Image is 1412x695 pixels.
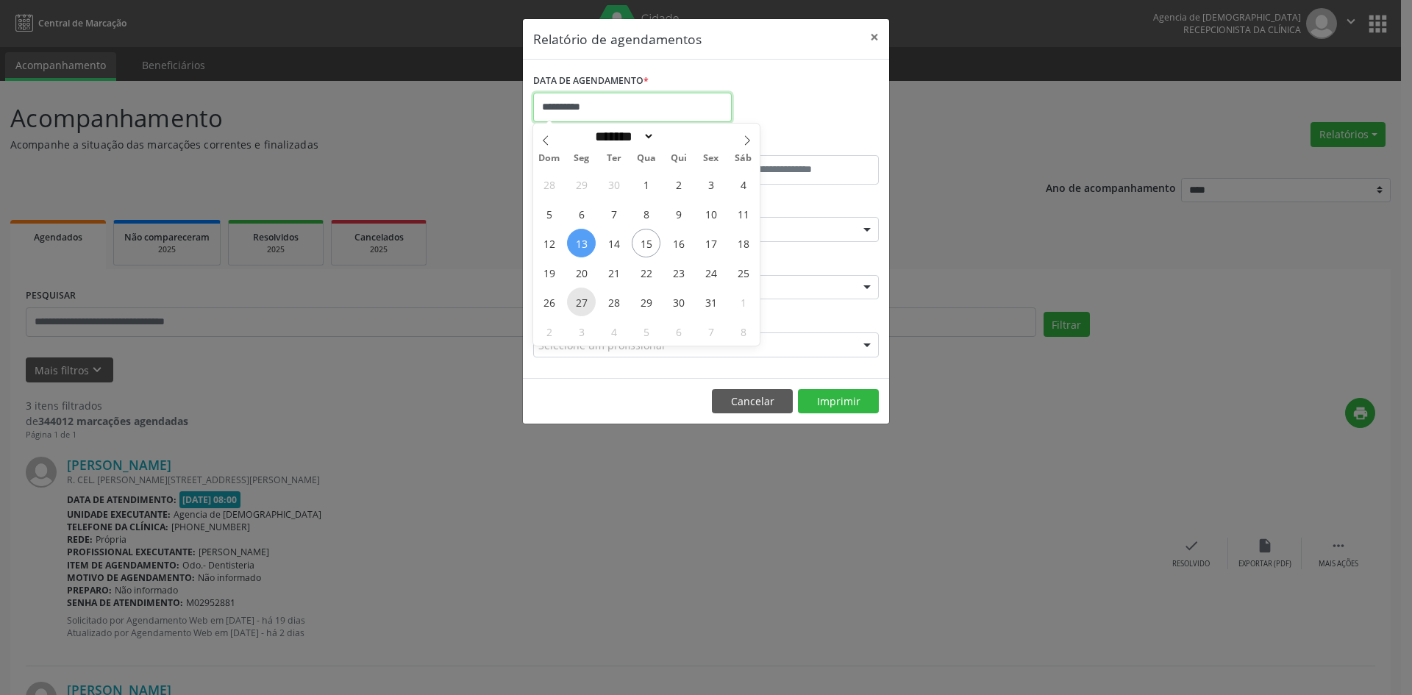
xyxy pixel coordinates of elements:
span: Outubro 1, 2025 [632,170,660,199]
span: Sáb [727,154,760,163]
span: Setembro 30, 2025 [599,170,628,199]
h5: Relatório de agendamentos [533,29,702,49]
span: Outubro 8, 2025 [632,199,660,228]
label: ATÉ [710,132,879,155]
span: Outubro 5, 2025 [535,199,563,228]
span: Outubro 31, 2025 [696,288,725,316]
span: Outubro 16, 2025 [664,229,693,257]
span: Outubro 26, 2025 [535,288,563,316]
span: Ter [598,154,630,163]
span: Outubro 7, 2025 [599,199,628,228]
select: Month [590,129,655,144]
span: Outubro 19, 2025 [535,258,563,287]
span: Outubro 6, 2025 [567,199,596,228]
span: Novembro 8, 2025 [729,317,757,346]
span: Outubro 24, 2025 [696,258,725,287]
span: Outubro 20, 2025 [567,258,596,287]
button: Close [860,19,889,55]
span: Setembro 29, 2025 [567,170,596,199]
span: Novembro 6, 2025 [664,317,693,346]
span: Novembro 1, 2025 [729,288,757,316]
span: Outubro 17, 2025 [696,229,725,257]
span: Seg [566,154,598,163]
span: Novembro 5, 2025 [632,317,660,346]
span: Sex [695,154,727,163]
span: Outubro 21, 2025 [599,258,628,287]
span: Novembro 4, 2025 [599,317,628,346]
span: Novembro 3, 2025 [567,317,596,346]
span: Outubro 3, 2025 [696,170,725,199]
span: Qua [630,154,663,163]
span: Outubro 10, 2025 [696,199,725,228]
button: Imprimir [798,389,879,414]
span: Dom [533,154,566,163]
span: Novembro 2, 2025 [535,317,563,346]
span: Outubro 22, 2025 [632,258,660,287]
span: Setembro 28, 2025 [535,170,563,199]
span: Outubro 14, 2025 [599,229,628,257]
span: Outubro 28, 2025 [599,288,628,316]
span: Outubro 11, 2025 [729,199,757,228]
span: Outubro 4, 2025 [729,170,757,199]
label: DATA DE AGENDAMENTO [533,70,649,93]
input: Year [655,129,703,144]
button: Cancelar [712,389,793,414]
span: Novembro 7, 2025 [696,317,725,346]
span: Outubro 13, 2025 [567,229,596,257]
span: Outubro 25, 2025 [729,258,757,287]
span: Outubro 23, 2025 [664,258,693,287]
span: Outubro 12, 2025 [535,229,563,257]
span: Outubro 30, 2025 [664,288,693,316]
span: Outubro 2, 2025 [664,170,693,199]
span: Outubro 18, 2025 [729,229,757,257]
span: Outubro 27, 2025 [567,288,596,316]
span: Selecione um profissional [538,338,665,353]
span: Outubro 15, 2025 [632,229,660,257]
span: Qui [663,154,695,163]
span: Outubro 9, 2025 [664,199,693,228]
span: Outubro 29, 2025 [632,288,660,316]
